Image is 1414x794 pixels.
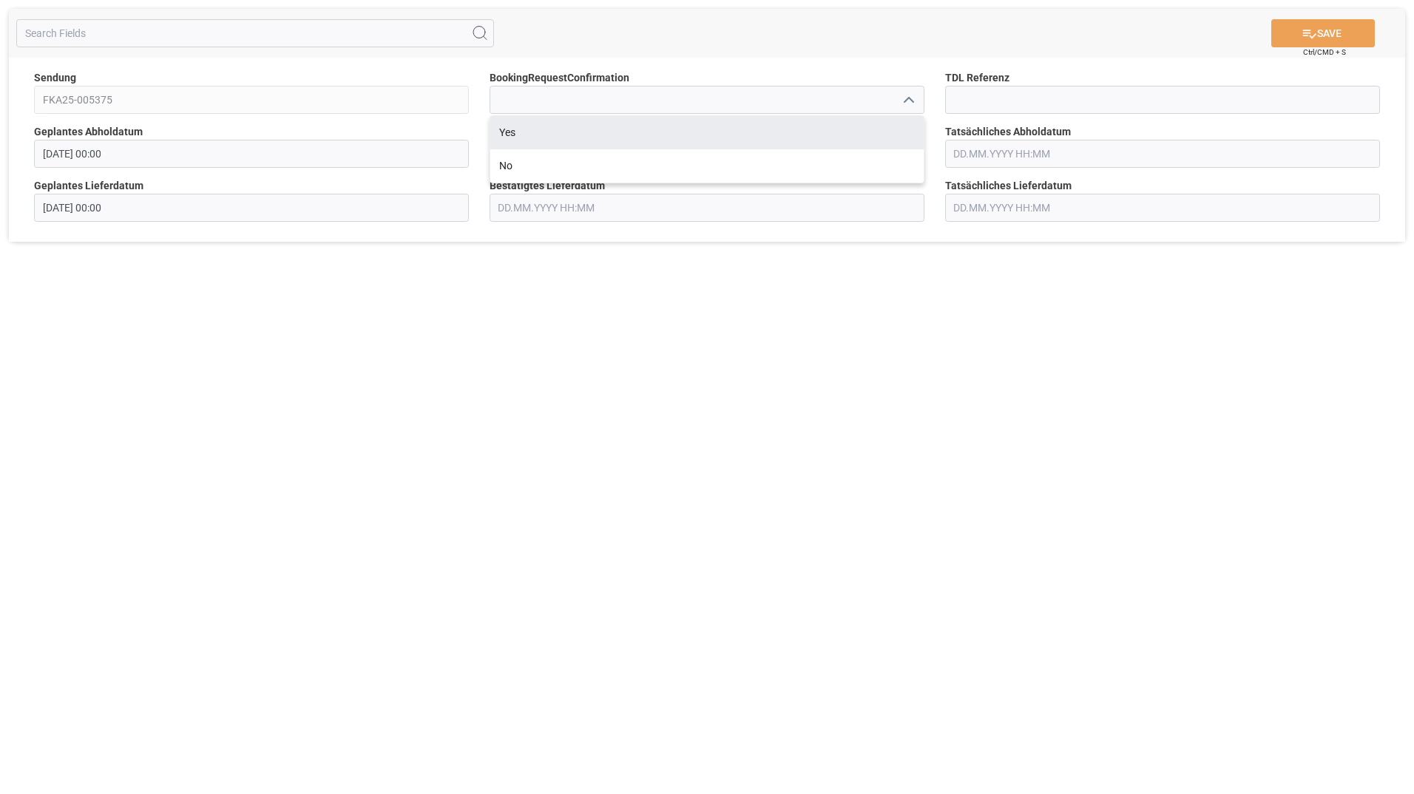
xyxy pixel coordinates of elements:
span: Tatsächliches Lieferdatum [945,178,1072,194]
span: Bestätigtes Lieferdatum [490,178,605,194]
input: DD.MM.YYYY HH:MM [34,194,469,222]
div: No [490,149,924,183]
span: TDL Referenz [945,70,1009,86]
span: Ctrl/CMD + S [1303,47,1346,58]
span: Geplantes Lieferdatum [34,178,143,194]
span: Tatsächliches Abholdatum [945,124,1071,140]
input: DD.MM.YYYY HH:MM [945,140,1380,168]
input: Search Fields [16,19,494,47]
input: DD.MM.YYYY HH:MM [490,194,924,222]
span: BookingRequestConfirmation [490,70,629,86]
span: Sendung [34,70,76,86]
input: DD.MM.YYYY HH:MM [945,194,1380,222]
span: Geplantes Abholdatum [34,124,143,140]
div: Yes [490,116,924,149]
button: close menu [896,89,919,112]
button: SAVE [1271,19,1375,47]
input: DD.MM.YYYY HH:MM [34,140,469,168]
